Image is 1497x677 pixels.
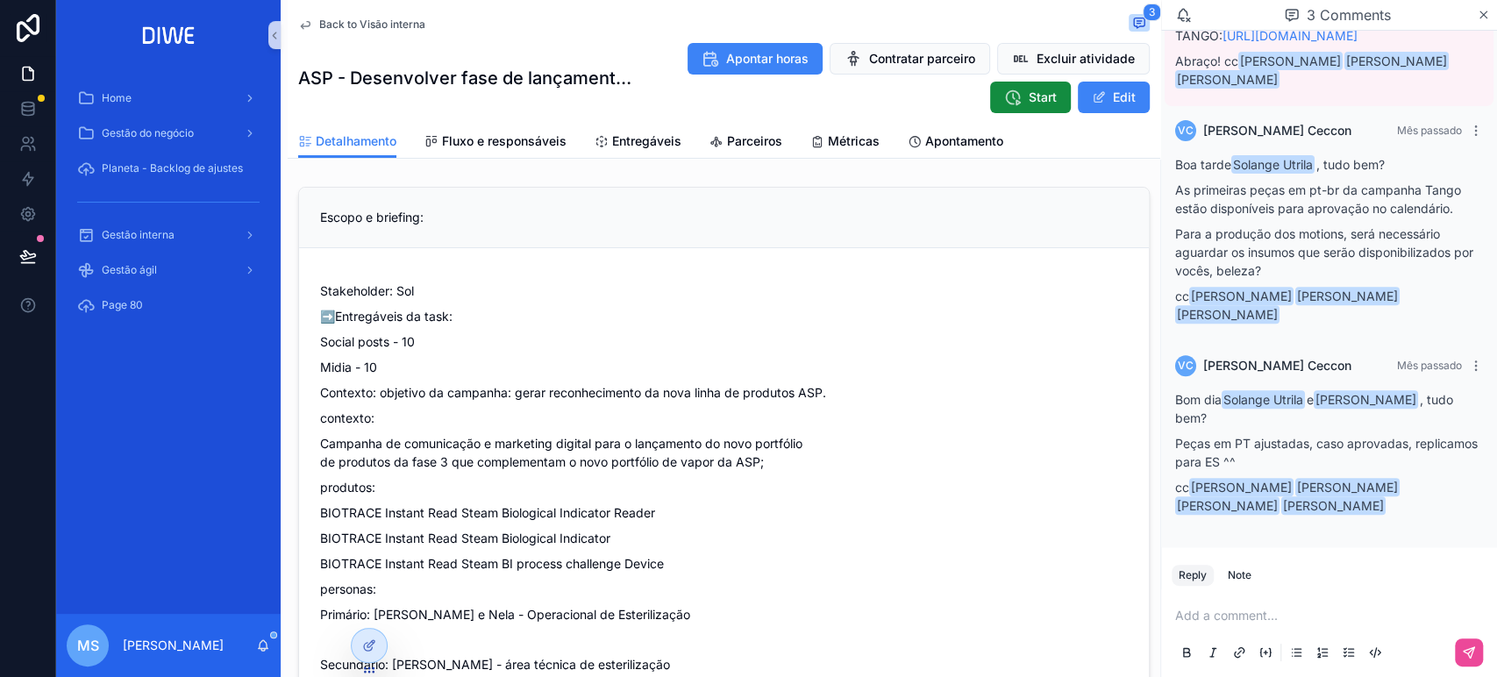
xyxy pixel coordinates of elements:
[1281,496,1386,515] span: [PERSON_NAME]
[102,161,243,175] span: Planeta - Backlog de ajustes
[1189,287,1294,305] span: [PERSON_NAME]
[102,263,157,277] span: Gestão ágil
[319,18,425,32] span: Back to Visão interna
[320,332,1128,351] p: Social posts - 10
[869,50,975,68] span: Contratar parceiro
[320,655,1128,673] p: Secundário: [PERSON_NAME] - área técnica de esterilização
[688,43,823,75] button: Apontar horas
[1238,52,1343,70] span: [PERSON_NAME]
[1178,359,1194,373] span: VC
[1143,4,1161,21] span: 3
[1175,181,1483,217] p: As primeiras peças em pt-br da campanha Tango estão disponíveis para aprovação no calendário.
[67,289,270,321] a: Page 80
[1222,390,1305,409] span: Solange Utrila
[1175,52,1483,89] p: Abraço! cc
[1175,155,1483,174] p: Boa tarde , tudo bem?
[1295,287,1400,305] span: [PERSON_NAME]
[726,50,809,68] span: Apontar horas
[1295,478,1400,496] span: [PERSON_NAME]
[810,125,880,160] a: Métricas
[67,153,270,184] a: Planeta - Backlog de ajustes
[102,91,132,105] span: Home
[67,219,270,251] a: Gestão interna
[1175,434,1483,471] p: Peças em PT ajustadas, caso aprovadas, replicamos para ES ^^
[1078,82,1150,113] button: Edit
[424,125,567,160] a: Fluxo e responsáveis
[828,132,880,150] span: Métricas
[1228,568,1251,582] div: Note
[67,118,270,149] a: Gestão do negócio
[298,18,425,32] a: Back to Visão interna
[709,125,782,160] a: Parceiros
[1178,124,1194,138] span: VC
[320,409,1128,427] p: contexto:
[1397,359,1462,372] span: Mês passado
[67,254,270,286] a: Gestão ágil
[320,529,1128,547] p: BIOTRACE Instant Read Steam Biological Indicator
[316,132,396,150] span: Detalhamento
[123,637,224,654] p: [PERSON_NAME]
[990,82,1071,113] button: Start
[67,82,270,114] a: Home
[1175,478,1483,515] p: cc
[102,228,175,242] span: Gestão interna
[320,281,1128,300] p: Stakeholder: Sol
[320,434,1128,471] p: Campanha de comunicação e marketing digital para o lançamento do novo portfólio de produtos da fa...
[997,43,1150,75] button: Excluir atividade
[1189,478,1294,496] span: [PERSON_NAME]
[830,43,990,75] button: Contratar parceiro
[1397,124,1462,137] span: Mês passado
[1223,28,1358,43] a: [URL][DOMAIN_NAME]
[1221,565,1258,586] button: Note
[1029,89,1057,106] span: Start
[102,298,143,312] span: Page 80
[320,210,424,224] span: Escopo e briefing:
[320,358,1128,376] p: Midia - 10
[1172,565,1214,586] button: Reply
[1175,287,1483,324] p: cc
[320,307,1128,325] p: ➡️Entregáveis da task:
[77,635,99,656] span: MS
[298,66,639,90] h1: ASP - Desenvolver fase de lançamento de mercado
[612,132,681,150] span: Entregáveis
[320,580,1128,598] p: personas:
[925,132,1003,150] span: Apontamento
[1037,50,1135,68] span: Excluir atividade
[908,125,1003,160] a: Apontamento
[1231,155,1315,174] span: Solange Utrila
[298,125,396,159] a: Detalhamento
[320,554,1128,573] p: BIOTRACE Instant Read Steam BI process challenge Device
[595,125,681,160] a: Entregáveis
[320,383,1128,402] p: Contexto: objetivo da campanha: gerar reconhecimento da nova linha de produtos ASP.
[1129,14,1150,35] button: 3
[320,605,1128,624] p: Primário: [PERSON_NAME] e Nela - Operacional de Esterilização
[1344,52,1449,70] span: [PERSON_NAME]
[56,70,281,344] div: scrollable content
[727,132,782,150] span: Parceiros
[1314,390,1418,409] span: [PERSON_NAME]
[1203,122,1351,139] span: [PERSON_NAME] Ceccon
[102,126,194,140] span: Gestão do negócio
[1175,70,1280,89] span: [PERSON_NAME]
[1307,4,1391,25] span: 3 Comments
[320,478,1128,496] p: produtos:
[1175,305,1280,324] span: [PERSON_NAME]
[1175,496,1280,515] span: [PERSON_NAME]
[137,21,201,49] img: App logo
[442,132,567,150] span: Fluxo e responsáveis
[320,503,1128,522] p: BIOTRACE Instant Read Steam Biological Indicator Reader
[1175,390,1483,427] p: Bom dia e , tudo bem?
[1175,224,1483,280] p: Para a produção dos motions, será necessário aguardar os insumos que serão disponibilizados por v...
[1203,357,1351,374] span: [PERSON_NAME] Ceccon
